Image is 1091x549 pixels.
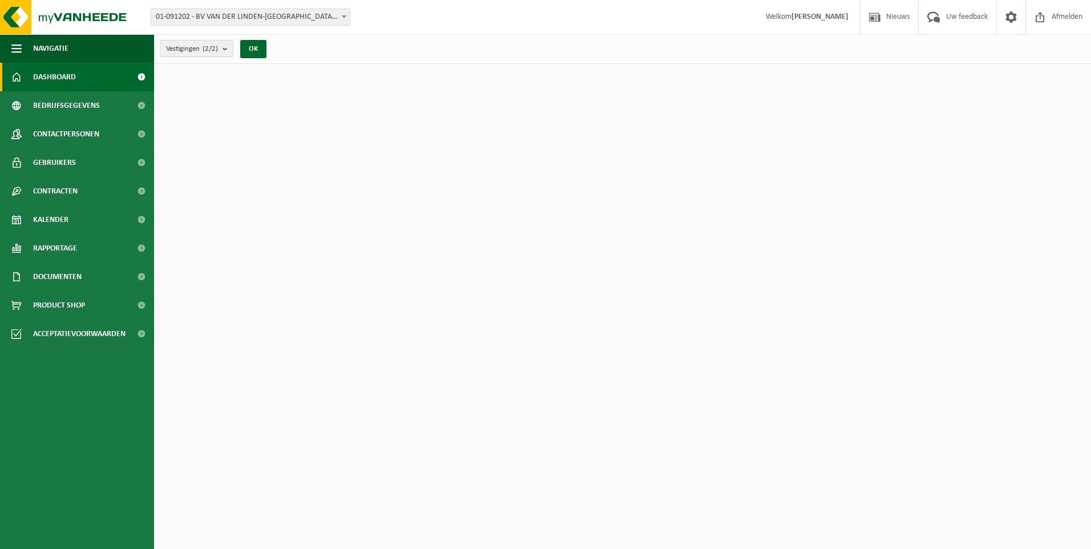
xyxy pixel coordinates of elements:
[33,205,68,234] span: Kalender
[33,120,99,148] span: Contactpersonen
[33,320,126,348] span: Acceptatievoorwaarden
[33,91,100,120] span: Bedrijfsgegevens
[166,41,218,58] span: Vestigingen
[33,148,76,177] span: Gebruikers
[33,34,68,63] span: Navigatie
[33,63,76,91] span: Dashboard
[151,9,350,26] span: 01-091202 - BV VAN DER LINDEN-CREVE - WACHTEBEKE
[33,177,78,205] span: Contracten
[791,13,848,21] strong: [PERSON_NAME]
[33,263,82,291] span: Documenten
[33,291,85,320] span: Product Shop
[203,45,218,53] count: (2/2)
[160,40,233,57] button: Vestigingen(2/2)
[33,234,77,263] span: Rapportage
[151,9,350,25] span: 01-091202 - BV VAN DER LINDEN-CREVE - WACHTEBEKE
[240,40,266,58] button: OK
